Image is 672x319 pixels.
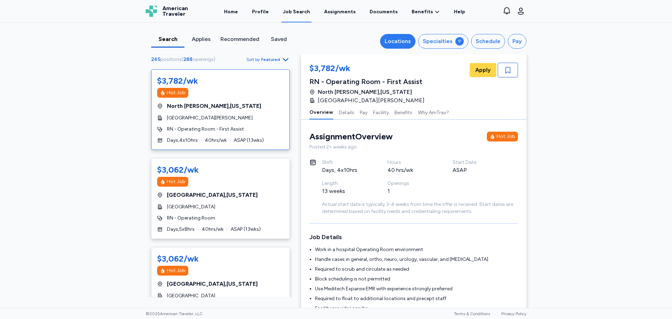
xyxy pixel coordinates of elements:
div: Hot Job [497,133,515,140]
span: © 2025 American Traveler, LLC [146,311,203,317]
div: Job Search [283,8,310,15]
span: Sort by [246,57,260,62]
div: Shift [322,159,371,166]
div: Search [154,35,182,43]
div: Applies [187,35,215,43]
a: Privacy Policy [501,311,526,316]
span: ASAP ( 13 wks) [234,137,264,144]
span: [GEOGRAPHIC_DATA][PERSON_NAME] [318,96,425,105]
span: Featured [261,57,280,62]
span: [GEOGRAPHIC_DATA] , [US_STATE] [167,191,258,199]
div: $3,062/wk [157,253,199,264]
div: Start Date [453,159,501,166]
span: positions [160,56,182,62]
button: Apply [470,63,496,77]
span: Days , 4 x 10 hrs [167,137,198,144]
button: Facility [373,105,389,119]
li: Work in a hospital Operating Room environment [315,246,518,253]
span: 40 hrs/wk [202,226,224,233]
div: Days, 4x10hrs [322,166,371,174]
div: Recommended [220,35,259,43]
button: Schedule [471,34,505,49]
div: Posted 2+ weeks ago [309,144,518,151]
span: North [PERSON_NAME] , [US_STATE] [167,102,261,110]
span: ASAP ( 13 wks) [231,226,261,233]
div: ASAP [453,166,501,174]
h3: Job Details [309,232,518,242]
div: Specialties [423,37,453,46]
span: 245 [151,56,160,62]
button: Sort byFeatured [246,55,290,64]
span: openings [192,56,213,62]
button: Details [339,105,354,119]
div: Hours [387,159,436,166]
div: Hot Job [167,267,185,274]
button: Locations [380,34,415,49]
span: North [PERSON_NAME] , [US_STATE] [318,88,412,96]
div: Locations [385,37,411,46]
div: Saved [265,35,293,43]
span: American Traveler [162,6,188,17]
span: 288 [183,56,192,62]
li: Handle cases in general, ortho, neuro, urology, vascular, and [MEDICAL_DATA] [315,256,518,263]
div: RN - Operating Room - First Assist [309,77,429,86]
button: Overview [309,105,333,119]
li: Required to float to additional locations and precept staff [315,295,518,302]
a: Job Search [281,1,311,22]
div: Schedule [476,37,500,46]
div: 40 hrs/wk [387,166,436,174]
span: Apply [475,66,491,74]
span: Days , 5 x 8 hrs [167,226,195,233]
div: $3,062/wk [157,164,199,175]
span: [GEOGRAPHIC_DATA][PERSON_NAME] [167,115,253,122]
a: Benefits [412,8,440,15]
span: RN - Operating Room - First Assist [167,126,244,133]
li: Use Meditech Expanse EMR with experience strongly preferred [315,285,518,292]
li: Facility provides scrubs [315,305,518,312]
button: Pay [508,34,526,49]
div: ( ) [151,56,218,63]
li: Required to scrub and circulate as needed [315,266,518,273]
span: [GEOGRAPHIC_DATA] [167,292,215,299]
div: 1 [387,187,436,195]
div: $3,782/wk [157,75,198,86]
button: Specialties [418,34,468,49]
span: [GEOGRAPHIC_DATA] , [US_STATE] [167,280,258,288]
img: Logo [146,6,157,17]
div: Hot Job [167,178,185,185]
a: Terms & Conditions [454,311,490,316]
span: RN - Operating Room [167,215,215,222]
span: 40 hrs/wk [205,137,227,144]
div: 13 weeks [322,187,371,195]
div: Length [322,180,371,187]
button: Benefits [394,105,412,119]
span: [GEOGRAPHIC_DATA] [167,203,215,210]
div: Assignment Overview [309,131,393,142]
span: Benefits [412,8,433,15]
button: Why AmTrav? [418,105,449,119]
button: Pay [360,105,367,119]
li: Block scheduling is not permitted [315,276,518,283]
div: Hot Job [167,89,185,96]
div: $3,782/wk [309,63,429,75]
div: Actual start date is typically 3-4 weeks from time the offer is received. Start dates are determi... [322,201,518,215]
div: Openings [387,180,436,187]
div: Pay [512,37,522,46]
